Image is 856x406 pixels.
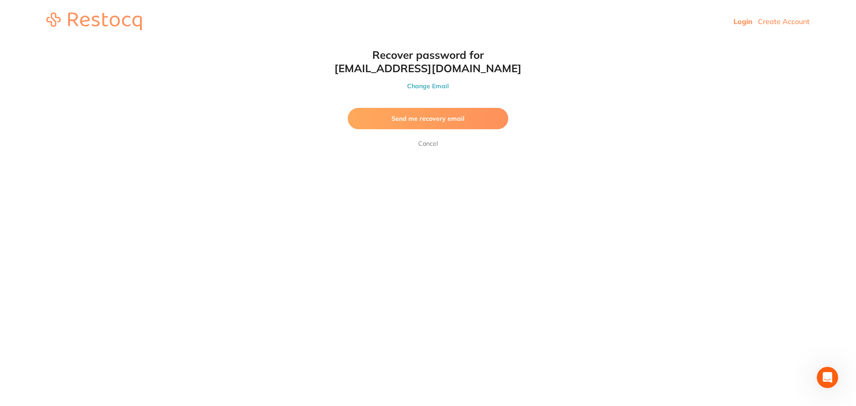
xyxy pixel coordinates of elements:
[391,115,465,123] span: Send me recovery email
[330,82,526,90] button: Change Email
[758,17,810,26] a: Create Account
[330,48,526,75] h1: Recover password for [EMAIL_ADDRESS][DOMAIN_NAME]
[46,12,142,30] img: restocq_logo.svg
[348,108,508,129] button: Send me recovery email
[416,138,440,149] a: Cancel
[817,367,838,388] iframe: Intercom live chat
[733,17,753,26] a: Login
